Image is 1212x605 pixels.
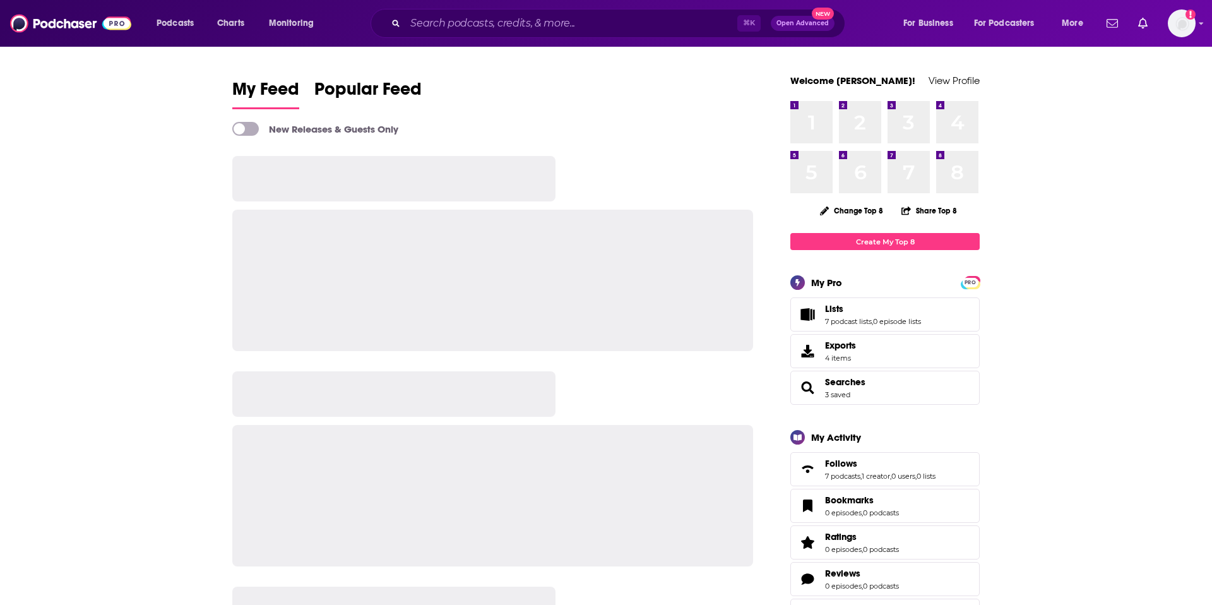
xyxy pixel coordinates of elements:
span: Monitoring [269,15,314,32]
a: Create My Top 8 [790,233,980,250]
a: 0 podcasts [863,508,899,517]
span: , [860,472,862,481]
a: Show notifications dropdown [1133,13,1153,34]
button: open menu [1053,13,1099,33]
a: PRO [963,277,978,287]
span: , [872,317,873,326]
img: Podchaser - Follow, Share and Rate Podcasts [10,11,131,35]
span: Searches [790,371,980,405]
button: open menu [966,13,1053,33]
button: Open AdvancedNew [771,16,835,31]
svg: Add a profile image [1185,9,1196,20]
span: , [862,508,863,517]
span: Charts [217,15,244,32]
div: My Activity [811,431,861,443]
span: Bookmarks [825,494,874,506]
span: Open Advanced [776,20,829,27]
a: 7 podcast lists [825,317,872,326]
a: 0 episode lists [873,317,921,326]
span: , [862,582,863,590]
div: My Pro [811,277,842,289]
span: New [812,8,835,20]
span: Exports [825,340,856,351]
div: Search podcasts, credits, & more... [383,9,857,38]
a: View Profile [929,75,980,87]
span: 4 items [825,354,856,362]
a: Charts [209,13,252,33]
a: Lists [825,303,921,314]
button: Change Top 8 [812,203,891,219]
a: 0 lists [917,472,936,481]
button: Show profile menu [1168,9,1196,37]
a: Ratings [795,534,820,551]
img: User Profile [1168,9,1196,37]
a: 0 episodes [825,508,862,517]
a: Lists [795,306,820,323]
span: Follows [790,452,980,486]
span: Lists [825,303,843,314]
span: For Podcasters [974,15,1035,32]
a: New Releases & Guests Only [232,122,398,136]
input: Search podcasts, credits, & more... [405,13,737,33]
a: Follows [825,458,936,469]
span: Popular Feed [314,78,422,107]
a: Bookmarks [825,494,899,506]
a: 7 podcasts [825,472,860,481]
button: open menu [148,13,210,33]
button: open menu [894,13,969,33]
span: , [915,472,917,481]
a: Reviews [825,568,899,579]
a: Show notifications dropdown [1102,13,1123,34]
a: 0 podcasts [863,545,899,554]
a: 3 saved [825,390,850,399]
span: Bookmarks [790,489,980,523]
a: 0 users [891,472,915,481]
span: Ratings [825,531,857,542]
button: open menu [260,13,330,33]
a: Follows [795,460,820,478]
a: Welcome [PERSON_NAME]! [790,75,915,87]
a: Ratings [825,531,899,542]
span: More [1062,15,1083,32]
span: , [890,472,891,481]
span: Reviews [790,562,980,596]
a: 0 episodes [825,582,862,590]
a: Bookmarks [795,497,820,515]
span: Ratings [790,525,980,560]
a: My Feed [232,78,299,109]
span: Reviews [825,568,860,579]
button: Share Top 8 [901,198,958,223]
span: Podcasts [157,15,194,32]
span: PRO [963,278,978,287]
a: Exports [790,334,980,368]
a: 0 episodes [825,545,862,554]
span: Lists [790,297,980,332]
span: ⌘ K [737,15,761,32]
a: Popular Feed [314,78,422,109]
a: Searches [825,376,865,388]
a: Reviews [795,570,820,588]
span: , [862,545,863,554]
span: My Feed [232,78,299,107]
a: 0 podcasts [863,582,899,590]
a: Searches [795,379,820,397]
span: Follows [825,458,857,469]
span: Exports [795,342,820,360]
span: Logged in as ldigiovine [1168,9,1196,37]
a: 1 creator [862,472,890,481]
span: For Business [903,15,953,32]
